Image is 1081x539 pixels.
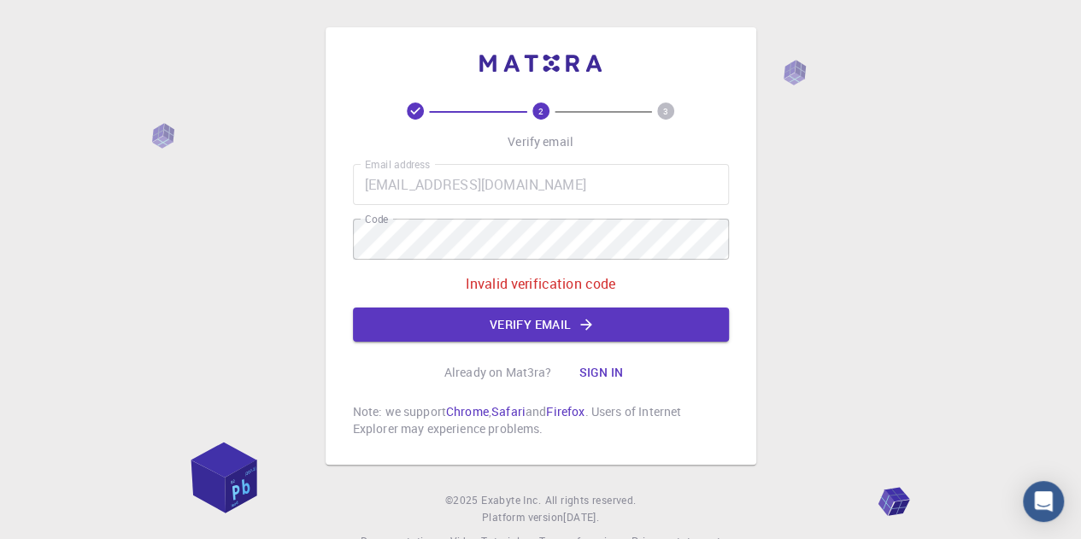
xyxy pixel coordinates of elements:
label: Email address [365,157,430,172]
a: Firefox [546,403,585,419]
a: Exabyte Inc. [481,492,541,509]
span: All rights reserved. [544,492,636,509]
span: Exabyte Inc. [481,493,541,507]
p: Verify email [508,133,573,150]
a: [DATE]. [563,509,599,526]
text: 3 [663,105,668,117]
span: © 2025 [445,492,481,509]
p: Note: we support , and . Users of Internet Explorer may experience problems. [353,403,729,437]
p: Invalid verification code [466,273,616,294]
a: Chrome [446,403,489,419]
button: Sign in [565,355,637,390]
span: [DATE] . [563,510,599,524]
a: Safari [491,403,526,419]
span: Platform version [482,509,563,526]
div: Open Intercom Messenger [1023,481,1064,522]
label: Code [365,212,388,226]
button: Verify email [353,308,729,342]
p: Already on Mat3ra? [444,364,552,381]
text: 2 [538,105,543,117]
